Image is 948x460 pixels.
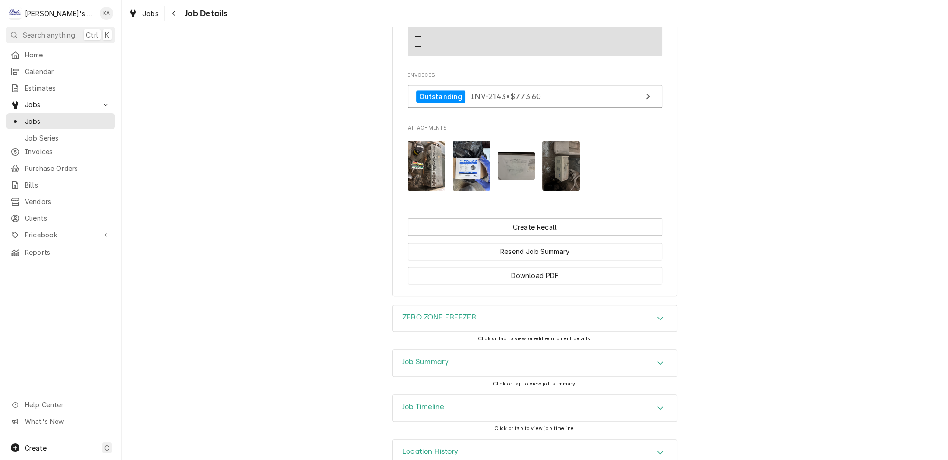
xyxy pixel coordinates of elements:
[25,66,111,76] span: Calendar
[408,236,662,260] div: Button Group Row
[6,413,115,429] a: Go to What's New
[408,133,662,198] span: Attachments
[393,305,677,332] div: Accordion Header
[6,144,115,160] a: Invoices
[6,177,115,193] a: Bills
[25,416,110,426] span: What's New
[105,30,109,40] span: K
[392,394,677,422] div: Job Timeline
[408,267,662,284] button: Download PDF
[6,97,115,113] a: Go to Jobs
[402,313,476,322] h3: ZERO ZONE FREEZER
[453,141,490,191] img: c0SZBwQpiX96S5HDUiMw
[104,443,109,453] span: C
[408,218,662,284] div: Button Group
[408,72,662,79] span: Invoices
[471,92,541,101] span: INV-2143 • $773.60
[25,247,111,257] span: Reports
[25,147,111,157] span: Invoices
[393,305,677,332] button: Accordion Details Expand Trigger
[478,336,592,342] span: Click or tap to view or edit equipment details.
[86,30,98,40] span: Ctrl
[415,41,421,51] div: —
[25,197,111,207] span: Vendors
[25,83,111,93] span: Estimates
[6,397,115,413] a: Go to Help Center
[6,130,115,146] a: Job Series
[408,141,446,191] img: TIUEdUvPS1YZZtlsCama
[6,27,115,43] button: Search anythingCtrlK
[416,90,466,103] div: Outstanding
[542,141,580,191] img: EKIa3mCSfadmpCL7Dc6a
[402,403,444,412] h3: Job Timeline
[25,163,111,173] span: Purchase Orders
[393,395,677,422] button: Accordion Details Expand Trigger
[23,30,75,40] span: Search anything
[393,395,677,422] div: Accordion Header
[9,7,22,20] div: C
[25,400,110,410] span: Help Center
[167,6,182,21] button: Navigate back
[6,227,115,243] a: Go to Pricebook
[493,381,577,387] span: Click or tap to view job summary.
[408,85,662,108] a: View Invoice
[6,47,115,63] a: Home
[402,357,449,366] h3: Job Summary
[25,133,111,143] span: Job Series
[25,116,111,126] span: Jobs
[408,243,662,260] button: Resend Job Summary
[6,113,115,129] a: Jobs
[393,350,677,376] div: Accordion Header
[6,64,115,79] a: Calendar
[182,7,228,20] span: Job Details
[408,124,662,132] span: Attachments
[392,349,677,377] div: Job Summary
[142,9,159,19] span: Jobs
[25,444,47,452] span: Create
[6,210,115,226] a: Clients
[25,50,111,60] span: Home
[393,350,677,376] button: Accordion Details Expand Trigger
[6,160,115,176] a: Purchase Orders
[100,7,113,20] div: KA
[408,218,662,236] button: Create Recall
[498,152,535,180] img: dhMKNaKUQdCbvrZuh118
[9,7,22,20] div: Clay's Refrigeration's Avatar
[25,230,96,240] span: Pricebook
[408,124,662,198] div: Attachments
[25,9,95,19] div: [PERSON_NAME]'s Refrigeration
[6,194,115,209] a: Vendors
[408,72,662,113] div: Invoices
[415,31,421,41] div: —
[124,6,162,21] a: Jobs
[402,447,459,456] h3: Location History
[25,213,111,223] span: Clients
[392,305,677,332] div: ZERO ZONE FREEZER
[100,7,113,20] div: Korey Austin's Avatar
[25,180,111,190] span: Bills
[494,425,575,432] span: Click or tap to view job timeline.
[415,22,446,51] div: Reminders
[25,100,96,110] span: Jobs
[6,244,115,260] a: Reports
[408,260,662,284] div: Button Group Row
[6,80,115,96] a: Estimates
[408,218,662,236] div: Button Group Row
